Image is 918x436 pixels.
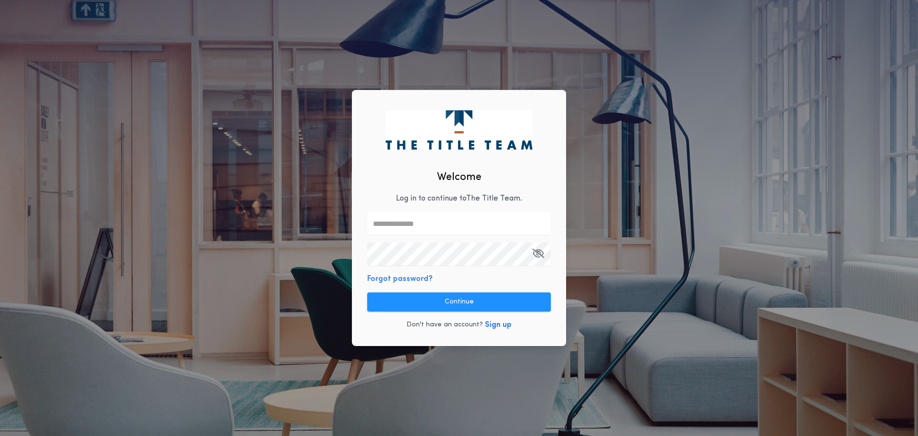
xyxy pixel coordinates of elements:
[385,110,532,149] img: logo
[485,319,512,331] button: Sign up
[396,193,522,204] p: Log in to continue to The Title Team .
[367,292,551,312] button: Continue
[437,169,481,185] h2: Welcome
[406,320,483,330] p: Don't have an account?
[367,273,433,285] button: Forgot password?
